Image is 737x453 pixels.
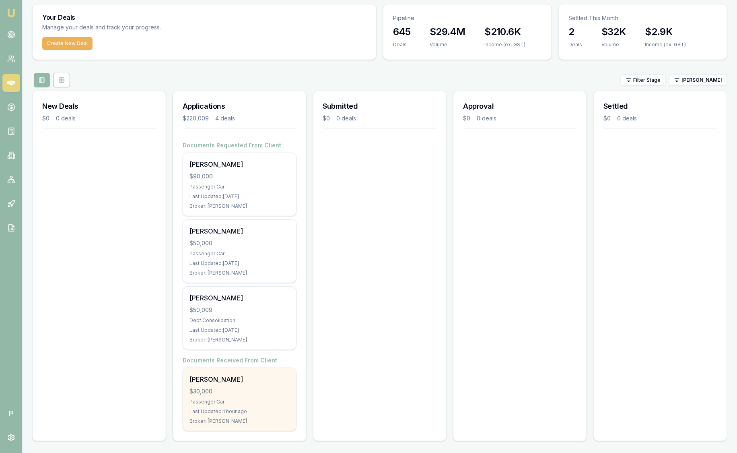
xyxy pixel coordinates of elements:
[189,337,290,343] div: Broker: [PERSON_NAME]
[189,408,290,415] div: Last Updated: 1 hour ago
[189,387,290,395] div: $30,000
[633,77,661,83] span: Filter Stage
[215,114,235,122] div: 4 deals
[645,41,686,48] div: Income (ex. GST)
[485,41,526,48] div: Income (ex. GST)
[485,25,526,38] h3: $210.6K
[189,399,290,405] div: Passenger Car
[463,101,577,112] h3: Approval
[189,317,290,324] div: Debt Consolidation
[42,23,248,32] p: Manage your deals and track your progress.
[189,418,290,424] div: Broker: [PERSON_NAME]
[189,327,290,333] div: Last Updated: [DATE]
[183,356,296,364] h4: Documents Received From Client
[189,184,290,190] div: Passenger Car
[2,405,20,422] span: P
[393,25,410,38] h3: 645
[189,226,290,236] div: [PERSON_NAME]
[189,374,290,384] div: [PERSON_NAME]
[189,260,290,267] div: Last Updated: [DATE]
[183,141,296,149] h4: Documents Requested From Client
[189,270,290,276] div: Broker: [PERSON_NAME]
[601,25,626,38] h3: $32K
[337,114,356,122] div: 0 deals
[42,114,49,122] div: $0
[189,172,290,180] div: $90,000
[183,114,209,122] div: $220,009
[183,101,296,112] h3: Applications
[189,193,290,200] div: Last Updated: [DATE]
[189,203,290,209] div: Broker: [PERSON_NAME]
[323,101,437,112] h3: Submitted
[430,25,465,38] h3: $29.4M
[393,41,410,48] div: Deals
[463,114,470,122] div: $0
[189,239,290,247] div: $50,000
[189,293,290,303] div: [PERSON_NAME]
[323,114,330,122] div: $0
[477,114,496,122] div: 0 deals
[568,25,582,38] h3: 2
[189,159,290,169] div: [PERSON_NAME]
[42,37,93,50] button: Create New Deal
[430,41,465,48] div: Volume
[189,250,290,257] div: Passenger Car
[56,114,76,122] div: 0 deals
[189,306,290,314] div: $50,009
[393,14,542,22] p: Pipeline
[645,25,686,38] h3: $2.9K
[669,74,727,86] button: [PERSON_NAME]
[568,14,717,22] p: Settled This Month
[6,8,16,18] img: emu-icon-u.png
[681,77,722,83] span: [PERSON_NAME]
[568,41,582,48] div: Deals
[603,101,717,112] h3: Settled
[601,41,626,48] div: Volume
[617,114,637,122] div: 0 deals
[603,114,611,122] div: $0
[42,14,366,21] h3: Your Deals
[621,74,666,86] button: Filter Stage
[42,101,156,112] h3: New Deals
